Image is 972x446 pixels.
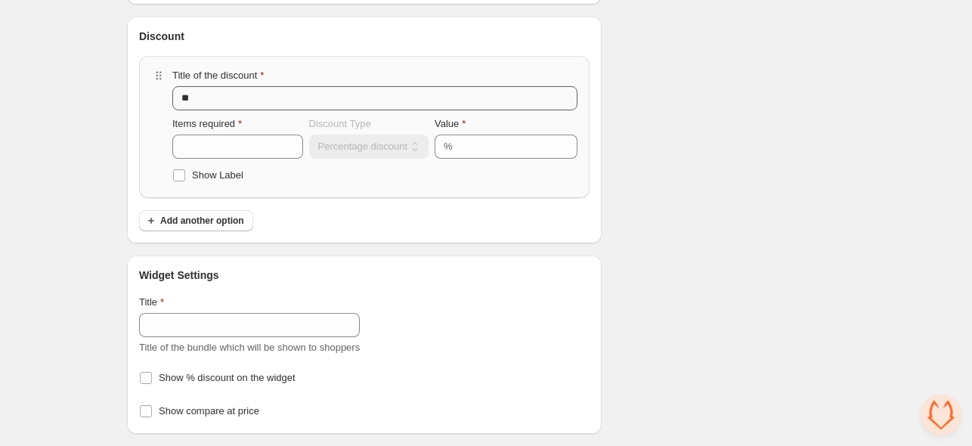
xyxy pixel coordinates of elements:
div: Açık sohbet [921,395,961,435]
div: % [444,139,453,154]
span: Show Label [192,169,243,181]
span: Title of the bundle which will be shown to shoppers [139,342,360,353]
span: Show % discount on the widget [159,372,296,383]
label: Discount Type [309,116,371,132]
label: Items required [172,116,242,132]
span: Show compare at price [159,405,259,417]
h3: Discount [139,29,184,44]
span: Add another option [160,215,244,227]
label: Title [139,295,164,310]
button: Add another option [139,210,253,231]
label: Title of the discount [172,68,264,83]
h3: Widget Settings [139,268,219,283]
label: Value [435,116,466,132]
